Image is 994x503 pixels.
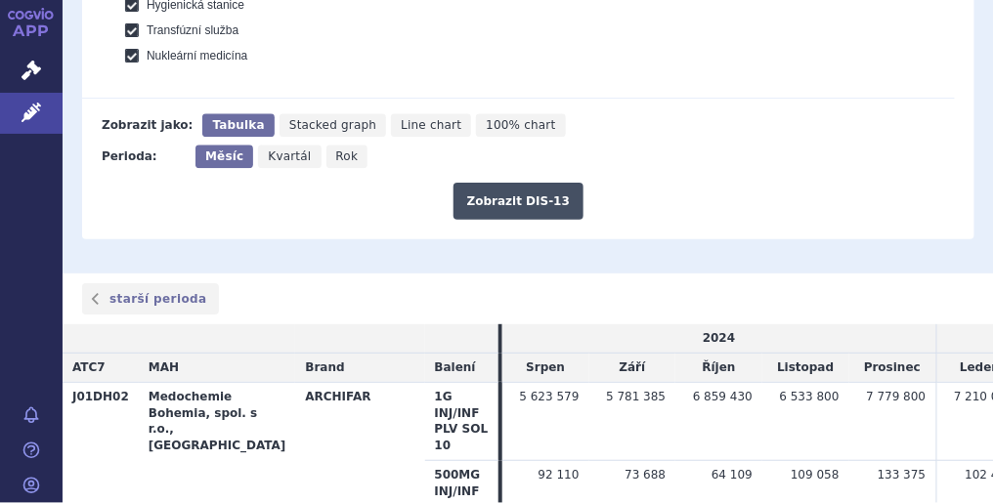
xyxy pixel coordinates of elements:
[102,145,186,168] div: Perioda:
[205,149,243,163] span: Měsíc
[780,390,840,403] span: 6 533 800
[502,324,936,353] td: 2024
[147,49,247,63] span: Nukleární medicína
[762,354,849,383] td: Listopad
[82,283,219,314] a: starší perioda
[712,468,753,482] span: 64 109
[212,118,264,132] span: Tabulka
[539,468,580,482] span: 92 110
[147,23,238,37] span: Transfúzní služba
[849,354,936,383] td: Prosinec
[454,183,583,220] button: Zobrazit DIS-13
[625,468,666,482] span: 73 688
[878,468,927,482] span: 133 375
[675,354,762,383] td: Říjen
[435,360,476,374] span: Balení
[606,390,666,403] span: 5 781 385
[401,118,461,132] span: Line chart
[72,360,106,374] span: ATC7
[486,118,555,132] span: 100% chart
[791,468,840,482] span: 109 058
[589,354,676,383] td: Září
[502,354,589,383] td: Srpen
[305,360,344,374] span: Brand
[520,390,580,403] span: 5 623 579
[268,149,311,163] span: Kvartál
[425,382,498,460] th: 1G INJ/INF PLV SOL 10
[336,149,359,163] span: Rok
[866,390,926,403] span: 7 779 800
[149,360,179,374] span: MAH
[693,390,753,403] span: 6 859 430
[102,113,193,137] div: Zobrazit jako:
[289,118,376,132] span: Stacked graph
